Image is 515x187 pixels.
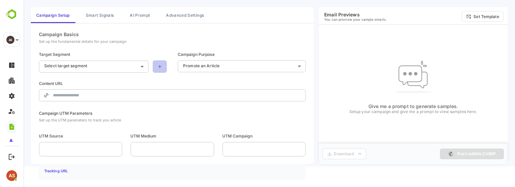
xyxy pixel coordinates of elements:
[107,133,190,139] span: UTM Medium
[7,7,52,23] button: Campaign Setup
[21,169,44,173] h4: Tracking URL
[15,31,55,37] div: Campaign Basics
[57,7,96,23] button: Smart Signals
[3,8,20,21] img: BambooboxLogoMark.f1c84d78b4c51b1a7b5f700c9845e183.svg
[199,133,282,139] span: UTM Campaign
[15,52,47,57] div: Target Segment
[15,61,141,72] div: Select target segment
[15,111,98,116] div: Campaign UTM Parameters
[301,17,363,21] p: You can preview your sample emails.
[137,7,186,23] button: Advanced Settings
[6,170,17,181] div: AS
[450,14,475,19] p: Set Template
[7,7,290,23] div: campaign tabs
[438,11,480,22] button: Set Template
[154,52,191,57] div: Campaign Purpose
[7,152,16,161] button: Logout
[15,118,98,122] div: Set up the UTM parameters to track you article
[301,12,363,17] h6: Email Previews
[101,7,132,23] button: AI Prompt
[160,63,196,68] p: Promote an Article
[15,39,103,44] div: Set up the fundamental details for your campaign
[6,36,14,44] div: AI
[326,103,454,109] p: Give me a prompt to generate samples.
[15,133,99,139] span: UTM Source
[15,81,52,86] div: Content URL
[326,109,454,115] p: Setup your campaign and give me a prompt to view samples here.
